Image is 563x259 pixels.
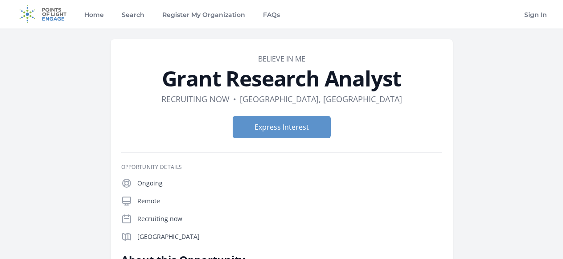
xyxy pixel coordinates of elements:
p: Ongoing [137,179,442,188]
a: Believe in Me [258,54,305,64]
dd: [GEOGRAPHIC_DATA], [GEOGRAPHIC_DATA] [240,93,402,105]
button: Express Interest [233,116,331,138]
h3: Opportunity Details [121,164,442,171]
p: Remote [137,197,442,206]
p: [GEOGRAPHIC_DATA] [137,232,442,241]
div: • [233,93,236,105]
dd: Recruiting now [161,93,230,105]
h1: Grant Research Analyst [121,68,442,89]
p: Recruiting now [137,214,442,223]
